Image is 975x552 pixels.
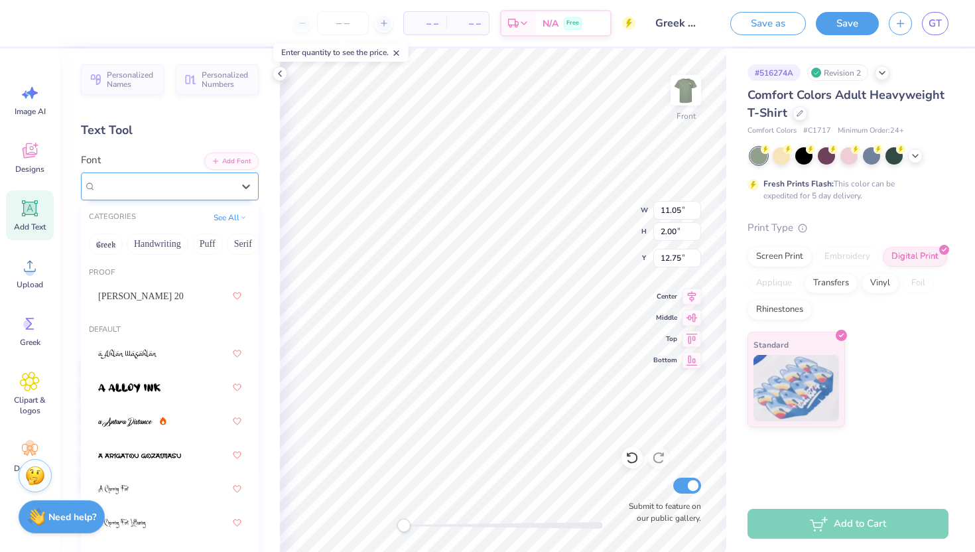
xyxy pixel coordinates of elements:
span: [PERSON_NAME] 20 [98,289,184,303]
div: Proof [81,267,259,279]
button: Personalized Names [81,64,164,95]
div: Accessibility label [397,519,411,532]
img: Standard [753,355,839,421]
span: # C1717 [803,125,831,137]
span: Personalized Names [107,70,156,89]
div: Rhinestones [747,300,812,320]
div: Print Type [747,220,948,236]
span: Designs [15,164,44,174]
div: Screen Print [747,247,812,267]
div: CATEGORIES [89,212,136,223]
div: Revision 2 [807,64,868,81]
span: Image AI [15,106,46,117]
img: Front [673,77,699,103]
span: Add Text [14,222,46,232]
span: Comfort Colors Adult Heavyweight T-Shirt [747,87,944,121]
span: Minimum Order: 24 + [838,125,904,137]
button: Greek [89,234,123,255]
div: Text Tool [81,121,259,139]
button: Save [816,12,879,35]
button: Puff [192,234,223,255]
label: Submit to feature on our public gallery. [621,500,701,524]
span: Top [653,334,677,344]
img: a Alloy Ink [98,383,161,393]
div: Applique [747,273,801,293]
img: A Charming Font Leftleaning [98,519,146,528]
img: A Charming Font [98,485,129,494]
div: This color can be expedited for 5 day delivery. [763,178,927,202]
span: Personalized Numbers [202,70,251,89]
span: GT [929,16,942,31]
img: a Arigatou Gozaimasu [98,451,181,460]
div: Vinyl [862,273,899,293]
div: # 516274A [747,64,801,81]
button: Handwriting [127,234,188,255]
span: Clipart & logos [8,395,52,416]
button: Add Font [204,153,259,170]
span: Bottom [653,355,677,366]
button: Save as [730,12,806,35]
img: a Ahlan Wasahlan [98,350,157,359]
div: Digital Print [883,247,947,267]
span: Center [653,291,677,302]
div: Embroidery [816,247,879,267]
input: Untitled Design [645,10,710,36]
span: – – [454,17,481,31]
strong: Need help? [48,511,96,523]
span: – – [412,17,438,31]
span: Upload [17,279,43,290]
span: Decorate [14,463,46,474]
button: Personalized Numbers [176,64,259,95]
span: Comfort Colors [747,125,797,137]
div: Foil [903,273,934,293]
span: Middle [653,312,677,323]
label: Font [81,153,101,168]
div: Default [81,324,259,336]
img: a Antara Distance [98,417,153,427]
a: GT [922,12,948,35]
span: Greek [20,337,40,348]
span: Standard [753,338,789,352]
button: See All [210,211,251,224]
input: – – [317,11,369,35]
span: N/A [543,17,558,31]
div: Transfers [805,273,858,293]
strong: Fresh Prints Flash: [763,178,834,189]
div: Enter quantity to see the price. [274,43,409,62]
div: Front [677,110,696,122]
button: Serif [227,234,259,255]
span: Free [566,19,579,28]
